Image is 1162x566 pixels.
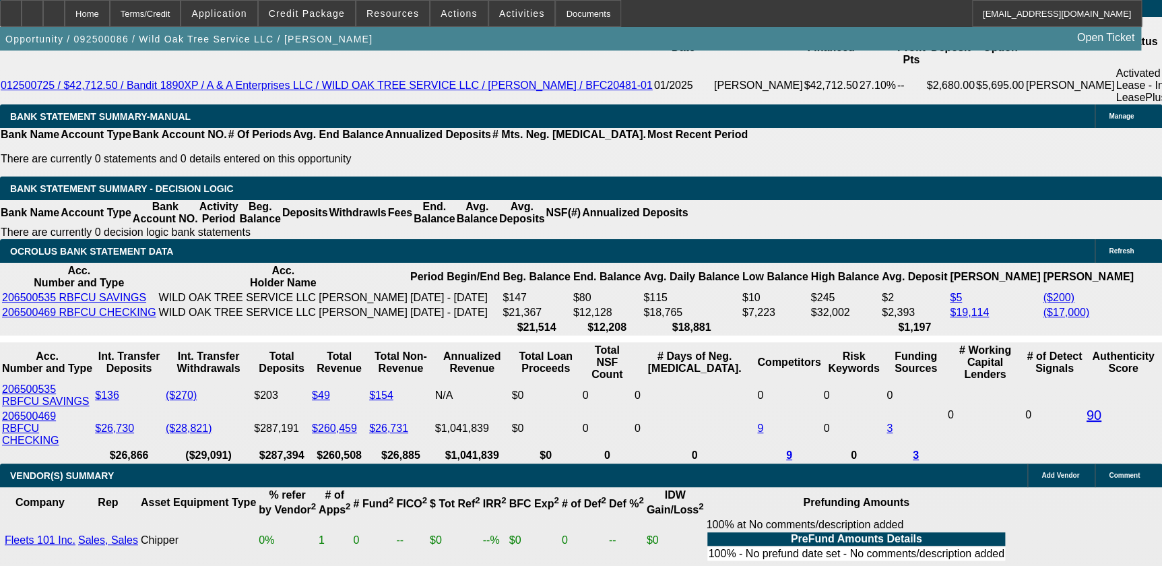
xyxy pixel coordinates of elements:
th: 0 [822,449,884,462]
a: $19,114 [950,307,989,318]
th: 0 [634,449,756,462]
a: Open Ticket [1072,26,1140,49]
th: $1,197 [881,321,948,334]
th: Account Type [60,200,132,226]
sup: 2 [554,495,558,505]
a: 206500469 RBFCU CHECKING [2,410,59,446]
th: Activity Period [199,200,239,226]
a: 206500469 RBFCU CHECKING [2,307,156,318]
td: WILD OAK TREE SERVICE LLC [PERSON_NAME] [158,291,408,305]
p: There are currently 0 statements and 0 details entered on this opportunity [1,153,748,165]
th: Risk Keywords [822,344,884,381]
th: Sum of the Total NSF Count and Total Overdraft Fee Count from Ocrolus [582,344,633,381]
span: Application [191,8,247,19]
b: Asset Equipment Type [141,497,256,508]
th: $18,881 [643,321,740,334]
th: Period Begin/End [410,264,501,290]
span: Resources [366,8,419,19]
span: Manage [1109,113,1134,120]
th: Competitors [756,344,821,381]
b: $ Tot Ref [430,498,480,509]
th: Avg. End Balance [292,128,385,141]
a: 90 [1087,408,1101,422]
th: Most Recent Period [647,128,748,141]
th: Total Loan Proceeds [511,344,581,381]
td: $42,712.50 [803,67,858,104]
div: $1,041,839 [435,422,509,435]
b: IRR [483,498,507,509]
th: Authenticity Score [1086,344,1161,381]
b: FICO [396,498,427,509]
a: ($28,821) [166,422,212,434]
td: 100% - No prefund date set - No comments/description added [707,547,1004,561]
span: Add Vendor [1041,472,1079,479]
th: Acc. Number and Type [1,264,157,290]
sup: 2 [501,495,506,505]
button: Activities [489,1,555,26]
td: 0 [634,410,756,447]
th: Int. Transfer Deposits [94,344,164,381]
a: $5 [950,292,962,303]
b: # of Apps [319,489,350,515]
a: ($200) [1043,292,1074,303]
b: Company [15,497,65,508]
td: 0 [352,518,394,563]
td: 0 [886,383,945,408]
td: N/A [434,383,510,408]
th: $0 [511,449,581,462]
td: $0 [646,518,705,563]
b: BFC Exp [509,498,559,509]
sup: 2 [475,495,480,505]
td: 0 [582,383,633,408]
td: $147 [502,291,571,305]
td: 0 [1025,383,1085,447]
th: ($29,091) [165,449,252,462]
b: Rep [98,497,118,508]
th: $12,208 [573,321,641,334]
sup: 2 [699,501,703,511]
th: $287,394 [253,449,310,462]
td: 0 [822,383,884,408]
th: # of Detect Signals [1025,344,1085,381]
th: Funding Sources [886,344,945,381]
td: 0% [258,518,317,563]
td: $7,223 [742,306,809,319]
th: Acc. Holder Name [158,264,408,290]
th: $1,041,839 [434,449,510,462]
th: $21,514 [502,321,571,334]
a: 206500535 RBFCU SAVINGS [2,383,90,407]
a: 3 [886,422,893,434]
th: [PERSON_NAME] [1042,264,1134,290]
th: Acc. Number and Type [1,344,93,381]
td: 0 [634,383,756,408]
a: 9 [786,449,792,461]
span: Refresh [1109,247,1134,255]
th: $26,866 [94,449,164,462]
td: $32,002 [810,306,880,319]
td: [DATE] - [DATE] [410,306,501,319]
button: Application [181,1,257,26]
th: Avg. Daily Balance [643,264,740,290]
td: $0 [509,518,560,563]
td: --% [482,518,507,563]
td: [PERSON_NAME] [713,67,804,104]
td: $80 [573,291,641,305]
span: VENDOR(S) SUMMARY [10,470,114,481]
th: Bank Account NO. [132,200,199,226]
th: # Working Capital Lenders [947,344,1023,381]
th: $260,508 [311,449,367,462]
sup: 2 [311,501,316,511]
th: [PERSON_NAME] [949,264,1041,290]
a: $26,730 [95,422,134,434]
td: $0 [429,518,481,563]
th: 0 [582,449,633,462]
td: 1 [318,518,351,563]
sup: 2 [639,495,643,505]
td: -- [608,518,645,563]
span: BANK STATEMENT SUMMARY-MANUAL [10,111,191,122]
th: # Of Periods [228,128,292,141]
a: $136 [95,389,119,401]
th: Avg. Deposit [881,264,948,290]
th: Deposits [282,200,329,226]
td: $10 [742,291,809,305]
